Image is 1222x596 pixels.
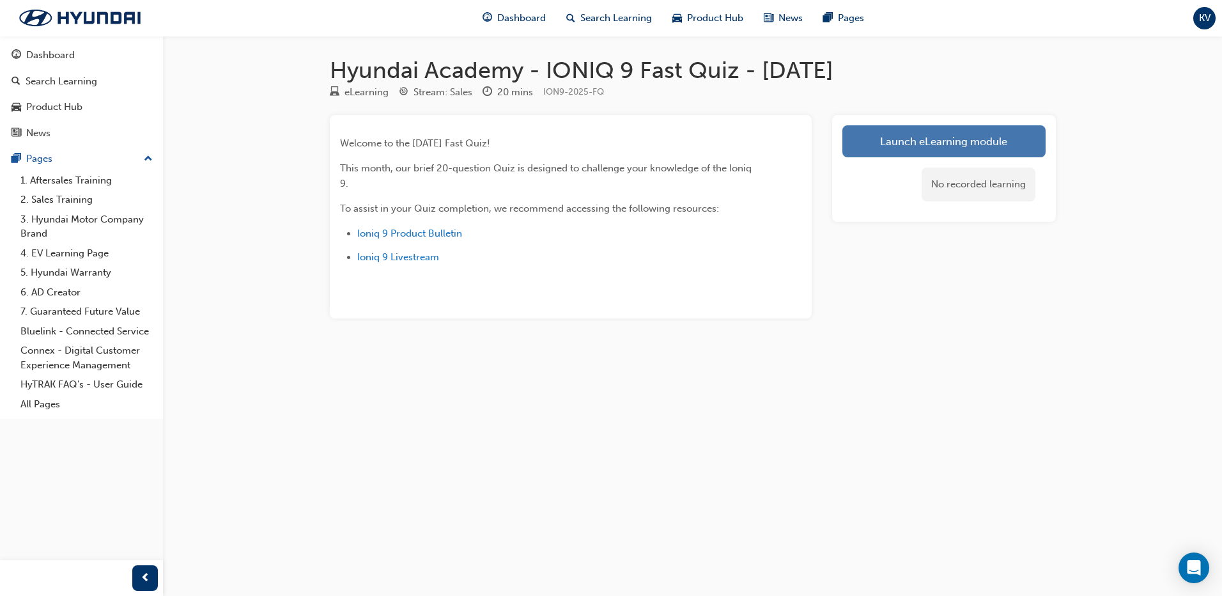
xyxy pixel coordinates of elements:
[15,244,158,263] a: 4. EV Learning Page
[472,5,556,31] a: guage-iconDashboard
[15,283,158,302] a: 6. AD Creator
[15,302,158,322] a: 7. Guaranteed Future Value
[672,10,682,26] span: car-icon
[6,4,153,31] img: Trak
[15,190,158,210] a: 2. Sales Training
[497,85,533,100] div: 20 mins
[5,147,158,171] button: Pages
[823,10,833,26] span: pages-icon
[1193,7,1216,29] button: KV
[15,210,158,244] a: 3. Hyundai Motor Company Brand
[26,48,75,63] div: Dashboard
[5,95,158,119] a: Product Hub
[344,85,389,100] div: eLearning
[15,341,158,375] a: Connex - Digital Customer Experience Management
[754,5,813,31] a: news-iconNews
[15,375,158,395] a: HyTRAK FAQ's - User Guide
[330,84,389,100] div: Type
[580,11,652,26] span: Search Learning
[687,11,743,26] span: Product Hub
[566,10,575,26] span: search-icon
[764,10,773,26] span: news-icon
[12,50,21,61] span: guage-icon
[15,171,158,191] a: 1. Aftersales Training
[330,56,1056,84] h1: Hyundai Academy - IONIQ 9 Fast Quiz - [DATE]
[26,74,97,89] div: Search Learning
[340,162,754,189] span: This month, our brief 20-question Quiz is designed to challenge your knowledge of the Ioniq 9.
[5,41,158,147] button: DashboardSearch LearningProduct HubNews
[778,11,803,26] span: News
[1179,553,1209,583] div: Open Intercom Messenger
[15,322,158,341] a: Bluelink - Connected Service
[842,125,1046,157] a: Launch eLearning module
[813,5,874,31] a: pages-iconPages
[483,10,492,26] span: guage-icon
[922,168,1035,201] div: No recorded learning
[26,126,50,141] div: News
[15,395,158,414] a: All Pages
[399,84,472,100] div: Stream
[5,70,158,93] a: Search Learning
[26,152,52,166] div: Pages
[497,11,546,26] span: Dashboard
[483,87,492,98] span: clock-icon
[340,137,490,149] span: Welcome to the [DATE] Fast Quiz!
[340,203,719,214] span: To assist in your Quiz completion, we recommend accessing the following resources:
[15,263,158,283] a: 5. Hyundai Warranty
[12,153,21,165] span: pages-icon
[357,228,462,239] a: Ioniq 9 Product Bulletin
[556,5,662,31] a: search-iconSearch Learning
[662,5,754,31] a: car-iconProduct Hub
[26,100,82,114] div: Product Hub
[330,87,339,98] span: learningResourceType_ELEARNING-icon
[1199,11,1210,26] span: KV
[357,251,439,263] a: Ioniq 9 Livestream
[543,86,604,97] span: Learning resource code
[414,85,472,100] div: Stream: Sales
[838,11,864,26] span: Pages
[144,151,153,168] span: up-icon
[12,76,20,88] span: search-icon
[399,87,408,98] span: target-icon
[5,43,158,67] a: Dashboard
[483,84,533,100] div: Duration
[5,122,158,145] a: News
[141,570,150,586] span: prev-icon
[12,128,21,139] span: news-icon
[12,102,21,113] span: car-icon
